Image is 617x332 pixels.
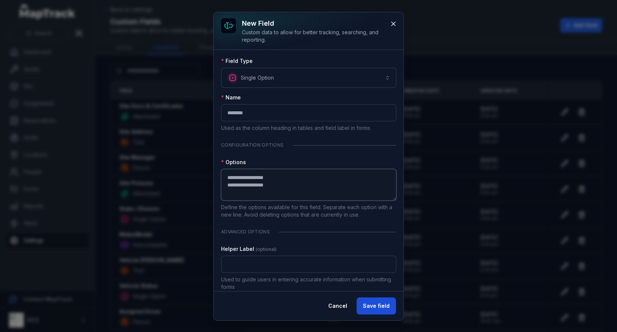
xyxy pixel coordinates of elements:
div: Configuration Options [221,138,396,153]
div: Custom data to allow for better tracking, searching, and reporting. [242,29,384,44]
label: Name [221,94,241,101]
textarea: :r6l:-form-item-label [221,169,396,201]
p: Used to guide users in entering accurate information when submitting forms [221,276,396,291]
input: :r6m:-form-item-label [221,256,396,273]
div: Advanced Options [221,224,396,239]
label: Helper Label [221,245,276,253]
button: Single Option [221,68,396,88]
h3: New field [242,18,384,29]
label: Field Type [221,57,253,65]
input: :r6k:-form-item-label [221,104,396,121]
button: Save field [357,297,396,315]
label: Options [221,159,246,166]
p: Used as the column heading in tables and field label in forms [221,124,396,132]
p: Define the options available for this field. Separate each option with a new line. Avoid deleting... [221,204,396,218]
button: Cancel [322,297,354,315]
